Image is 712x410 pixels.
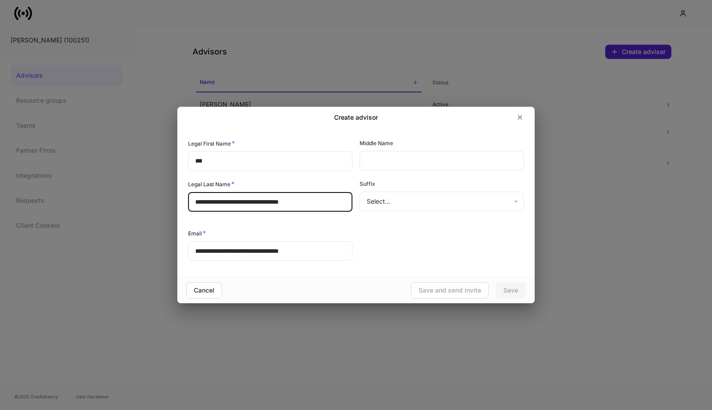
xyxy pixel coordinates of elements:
[188,139,235,148] h6: Legal First Name
[186,282,222,298] button: Cancel
[194,287,214,293] div: Cancel
[360,180,375,188] h6: Suffix
[360,139,393,147] h6: Middle Name
[360,192,524,211] div: Select...
[334,113,378,122] h2: Create advisor
[188,229,206,238] h6: Email
[188,180,235,188] h6: Legal Last Name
